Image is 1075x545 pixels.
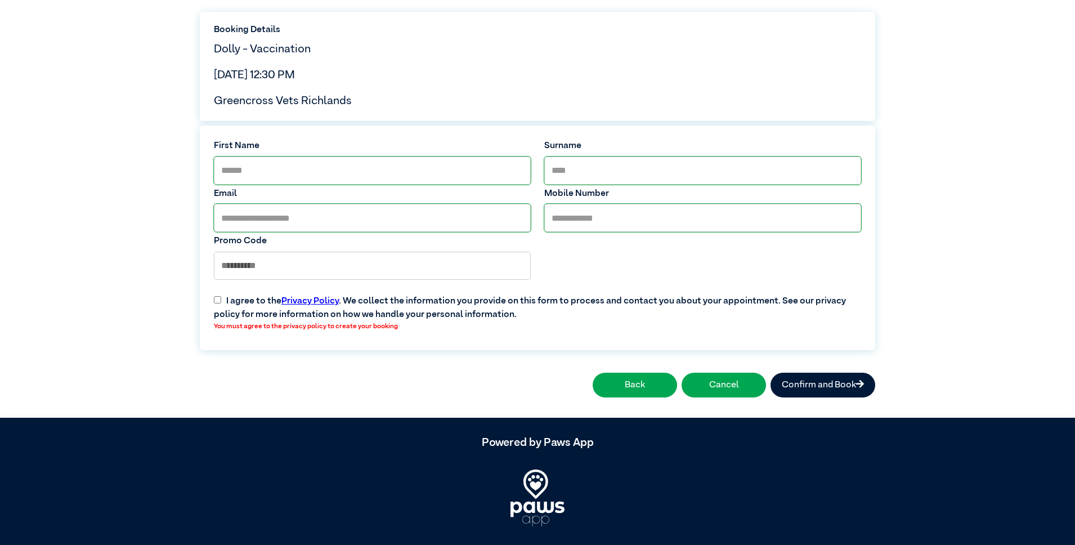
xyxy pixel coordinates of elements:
label: I agree to the . We collect the information you provide on this form to process and contact you a... [207,285,868,335]
label: Promo Code [214,234,531,248]
img: PawsApp [510,470,565,526]
label: Mobile Number [544,187,861,200]
label: Booking Details [214,23,861,37]
label: You must agree to the privacy policy to create your booking [214,321,861,332]
span: Greencross Vets Richlands [214,95,352,106]
button: Cancel [682,373,766,397]
a: Privacy Policy [281,297,339,306]
label: First Name [214,139,531,153]
label: Email [214,187,531,200]
button: Back [593,373,677,397]
h5: Powered by Paws App [200,436,875,449]
button: Confirm and Book [771,373,875,397]
label: Surname [544,139,861,153]
input: I agree to thePrivacy Policy. We collect the information you provide on this form to process and ... [214,296,221,303]
span: Dolly - Vaccination [214,43,311,55]
span: [DATE] 12:30 PM [214,69,295,81]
